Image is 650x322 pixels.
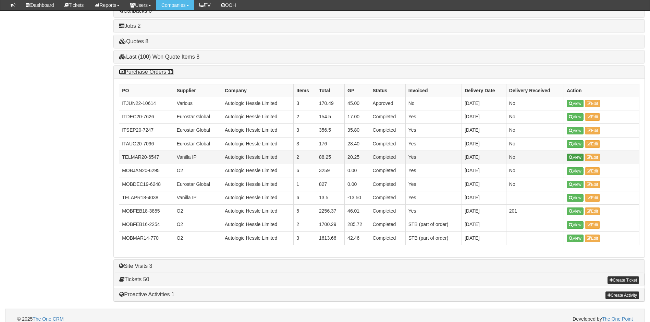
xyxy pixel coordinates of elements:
[174,178,222,191] td: Eurostar Global
[345,151,370,164] td: 20.25
[316,137,345,151] td: 176
[119,124,174,137] td: ITSEP20-7247
[222,97,294,110] td: Autologic Hessle Limited
[222,205,294,218] td: Autologic Hessle Limited
[222,137,294,151] td: Autologic Hessle Limited
[222,110,294,124] td: Autologic Hessle Limited
[585,194,600,202] a: Edit
[506,151,564,164] td: No
[119,151,174,164] td: TELMAR20-6547
[174,191,222,204] td: Vanilla IP
[174,164,222,178] td: O2
[119,218,174,231] td: MOBFEB16-2254
[462,164,506,178] td: [DATE]
[294,218,316,231] td: 2
[316,110,345,124] td: 154.5
[462,151,506,164] td: [DATE]
[405,178,462,191] td: Yes
[222,164,294,178] td: Autologic Hessle Limited
[119,178,174,191] td: MOBDEC19-6248
[567,194,584,202] a: View
[462,205,506,218] td: [DATE]
[462,97,506,110] td: [DATE]
[370,137,405,151] td: Completed
[370,178,405,191] td: Completed
[294,137,316,151] td: 3
[405,205,462,218] td: Yes
[316,178,345,191] td: 827
[294,84,316,97] th: Items
[506,97,564,110] td: No
[119,291,174,297] a: Proactive Activities 1
[316,164,345,178] td: 3259
[567,181,584,188] a: View
[222,231,294,245] td: Autologic Hessle Limited
[294,231,316,245] td: 3
[506,137,564,151] td: No
[294,178,316,191] td: 1
[119,38,148,44] a: Quotes 8
[567,167,584,175] a: View
[316,151,345,164] td: 88.25
[316,124,345,137] td: 356.5
[294,151,316,164] td: 2
[345,124,370,137] td: 35.80
[506,110,564,124] td: No
[316,205,345,218] td: 2256.37
[405,124,462,137] td: Yes
[567,100,584,107] a: View
[174,151,222,164] td: Vanilla IP
[316,97,345,110] td: 170.49
[585,167,600,175] a: Edit
[567,207,584,215] a: View
[462,137,506,151] td: [DATE]
[567,127,584,134] a: View
[506,178,564,191] td: No
[405,110,462,124] td: Yes
[567,235,584,242] a: View
[119,276,149,282] a: Tickets 50
[405,97,462,110] td: No
[585,181,600,188] a: Edit
[462,124,506,137] td: [DATE]
[370,205,405,218] td: Completed
[345,137,370,151] td: 28.40
[119,84,174,97] th: PO
[345,231,370,245] td: 42.46
[345,191,370,204] td: -13.50
[506,124,564,137] td: No
[17,316,64,322] span: © 2025
[222,84,294,97] th: Company
[294,124,316,137] td: 3
[405,191,462,204] td: Yes
[174,84,222,97] th: Supplier
[405,84,462,97] th: Invoiced
[567,113,584,121] a: View
[119,54,199,60] a: Last (100) Won Quote Items 8
[602,316,633,322] a: The One Point
[585,207,600,215] a: Edit
[294,164,316,178] td: 6
[564,84,639,97] th: Action
[506,164,564,178] td: No
[345,97,370,110] td: 45.00
[405,151,462,164] td: Yes
[567,140,584,148] a: View
[222,151,294,164] td: Autologic Hessle Limited
[462,178,506,191] td: [DATE]
[174,97,222,110] td: Various
[405,218,462,231] td: STB (part of order)
[370,231,405,245] td: Completed
[567,221,584,229] a: View
[316,218,345,231] td: 1700.29
[119,191,174,204] td: TELAPR18-4038
[585,221,600,229] a: Edit
[316,191,345,204] td: 13.5
[585,113,600,121] a: Edit
[119,137,174,151] td: ITAUG20-7096
[174,218,222,231] td: O2
[222,191,294,204] td: Autologic Hessle Limited
[119,69,174,75] a: Purchase Orders 11
[174,110,222,124] td: Eurostar Global
[119,23,140,29] a: Jobs 2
